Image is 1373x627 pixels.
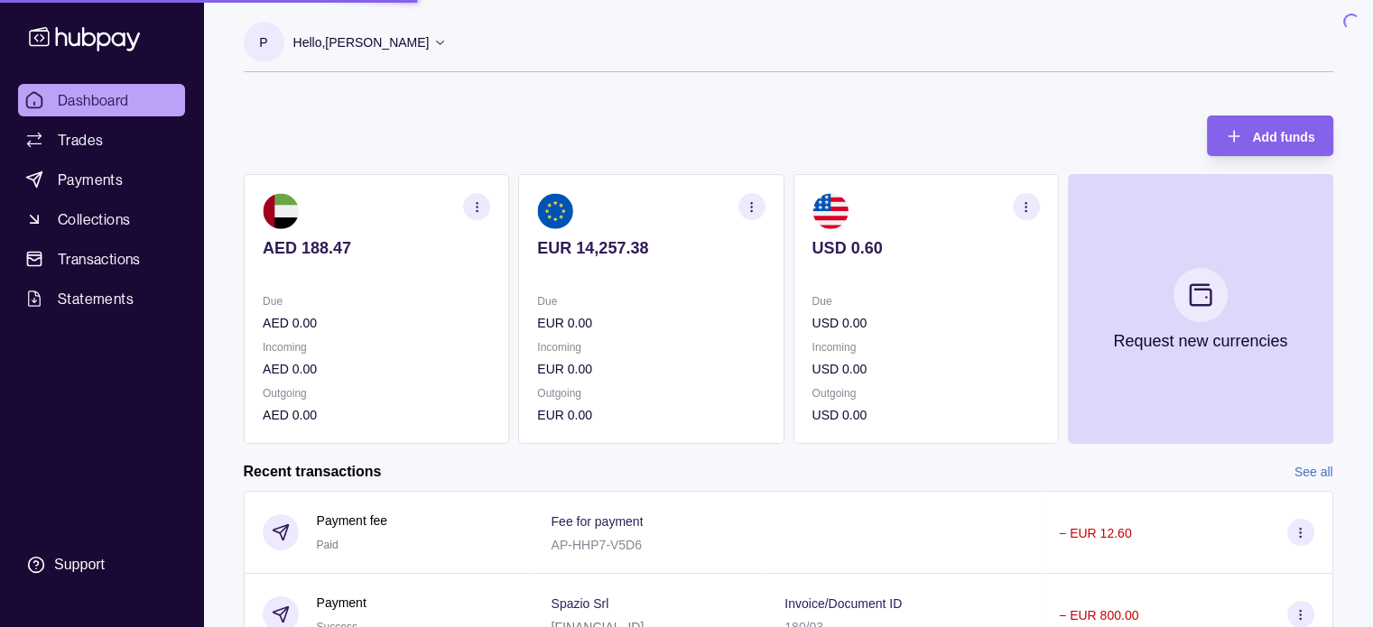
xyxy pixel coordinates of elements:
a: Collections [18,203,185,235]
p: Incoming [812,337,1039,357]
p: AED 0.00 [263,405,490,425]
p: EUR 0.00 [537,313,765,333]
p: USD 0.60 [812,238,1039,258]
a: Transactions [18,243,185,275]
p: Due [537,291,765,311]
a: Statements [18,282,185,315]
p: AED 0.00 [263,359,490,379]
p: Outgoing [812,383,1039,403]
img: us [812,193,848,229]
span: Transactions [58,248,141,270]
a: See all [1294,462,1333,482]
p: AP-HHP7-V5D6 [551,538,641,552]
a: Trades [18,124,185,156]
a: Dashboard [18,84,185,116]
button: Add funds [1207,115,1332,156]
span: Add funds [1252,130,1314,144]
p: USD 0.00 [812,359,1039,379]
span: Payments [58,169,123,190]
p: Payment [317,593,366,613]
p: Incoming [537,337,765,357]
p: Fee for payment [551,514,643,529]
span: Trades [58,129,103,151]
img: ae [263,193,299,229]
img: eu [537,193,573,229]
p: Payment fee [317,511,388,530]
span: Collections [58,208,130,230]
p: P [259,32,267,52]
p: Spazio Srl [551,596,608,611]
span: Dashboard [58,89,129,111]
p: EUR 0.00 [537,405,765,425]
h2: Recent transactions [244,462,382,482]
p: USD 0.00 [812,313,1039,333]
p: Hello, [PERSON_NAME] [293,32,430,52]
p: Request new currencies [1113,331,1287,351]
p: Invoice/Document ID [784,596,902,611]
p: Due [812,291,1039,311]
p: EUR 14,257.38 [537,238,765,258]
a: Payments [18,163,185,196]
p: Incoming [263,337,490,357]
p: Outgoing [263,383,490,403]
p: − EUR 800.00 [1059,608,1138,622]
span: Statements [58,288,134,309]
p: − EUR 12.60 [1059,526,1132,540]
p: USD 0.00 [812,405,1039,425]
div: Support [54,555,105,575]
button: Request new currencies [1067,174,1332,444]
p: Due [263,291,490,311]
span: Paid [317,539,339,551]
p: EUR 0.00 [537,359,765,379]
p: Outgoing [537,383,765,403]
a: Support [18,546,185,584]
p: AED 0.00 [263,313,490,333]
p: AED 188.47 [263,238,490,258]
